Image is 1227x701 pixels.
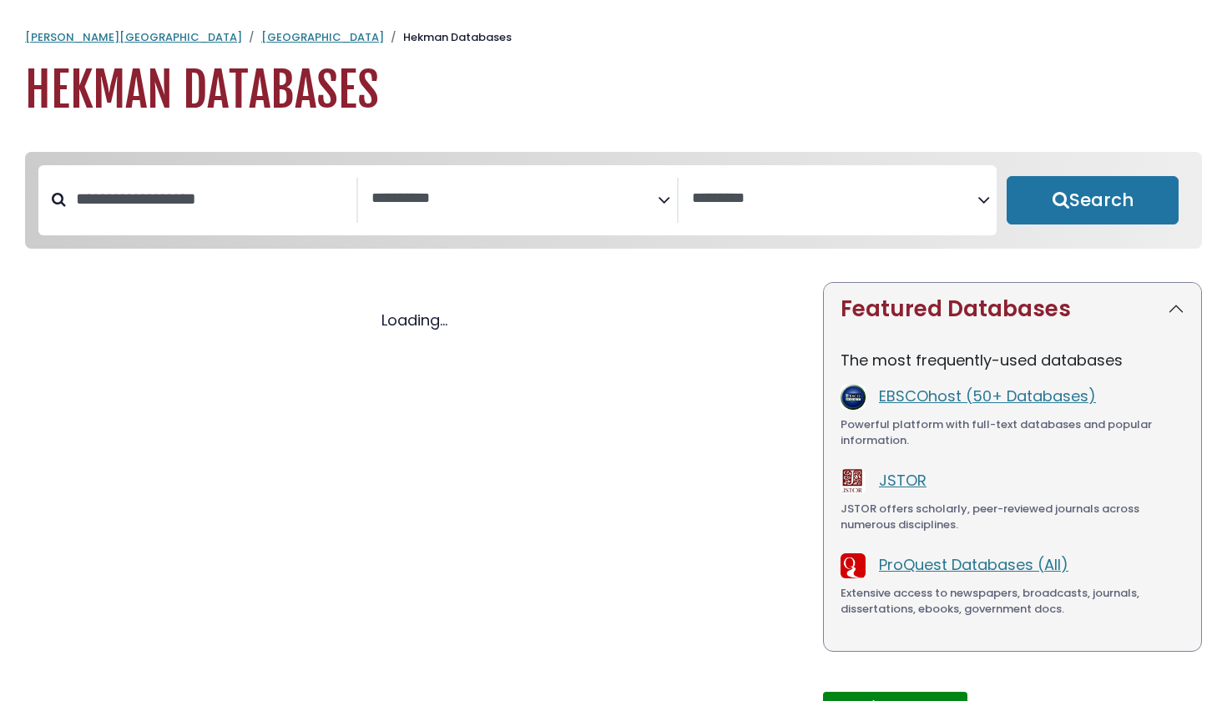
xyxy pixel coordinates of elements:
div: Loading... [25,309,803,331]
div: JSTOR offers scholarly, peer-reviewed journals across numerous disciplines. [841,501,1184,533]
nav: breadcrumb [25,29,1202,46]
p: The most frequently-used databases [841,349,1184,371]
a: EBSCOhost (50+ Databases) [879,386,1096,406]
button: Submit for Search Results [1007,176,1179,224]
a: JSTOR [879,470,927,491]
a: [GEOGRAPHIC_DATA] [261,29,384,45]
button: Featured Databases [824,283,1201,335]
input: Search database by title or keyword [66,185,356,213]
div: Extensive access to newspapers, broadcasts, journals, dissertations, ebooks, government docs. [841,585,1184,618]
textarea: Search [371,190,657,208]
a: ProQuest Databases (All) [879,554,1068,575]
div: Powerful platform with full-text databases and popular information. [841,416,1184,449]
h1: Hekman Databases [25,63,1202,119]
li: Hekman Databases [384,29,512,46]
nav: Search filters [25,152,1202,249]
textarea: Search [692,190,977,208]
a: [PERSON_NAME][GEOGRAPHIC_DATA] [25,29,242,45]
